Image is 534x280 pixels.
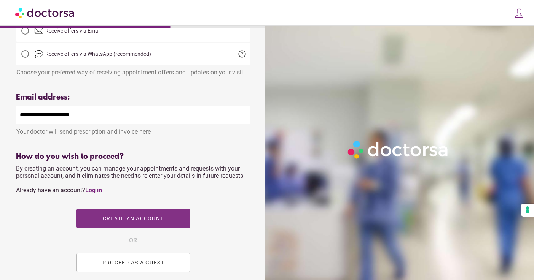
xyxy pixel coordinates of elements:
[102,259,164,266] span: PROCEED AS A GUEST
[34,26,43,35] img: email
[514,8,524,19] img: icons8-customer-100.png
[85,187,102,194] a: Log in
[16,65,250,76] div: Choose your preferred way of receiving appointment offers and updates on your visit
[103,215,164,221] span: Create an account
[16,93,250,102] div: Email address:
[45,51,151,57] span: Receive offers via WhatsApp (recommended)
[238,49,247,59] span: help
[15,4,75,21] img: Doctorsa.com
[16,124,250,135] div: Your doctor will send prescription and invoice here
[34,49,43,59] img: chat
[45,28,100,34] span: Receive offers via Email
[521,204,534,217] button: Your consent preferences for tracking technologies
[76,209,190,228] button: Create an account
[345,138,452,162] img: Logo-Doctorsa-trans-White-partial-flat.png
[76,253,190,272] button: PROCEED AS A GUEST
[16,165,245,194] span: By creating an account, you can manage your appointments and requests with your personal account,...
[129,236,137,245] span: OR
[16,152,250,161] div: How do you wish to proceed?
